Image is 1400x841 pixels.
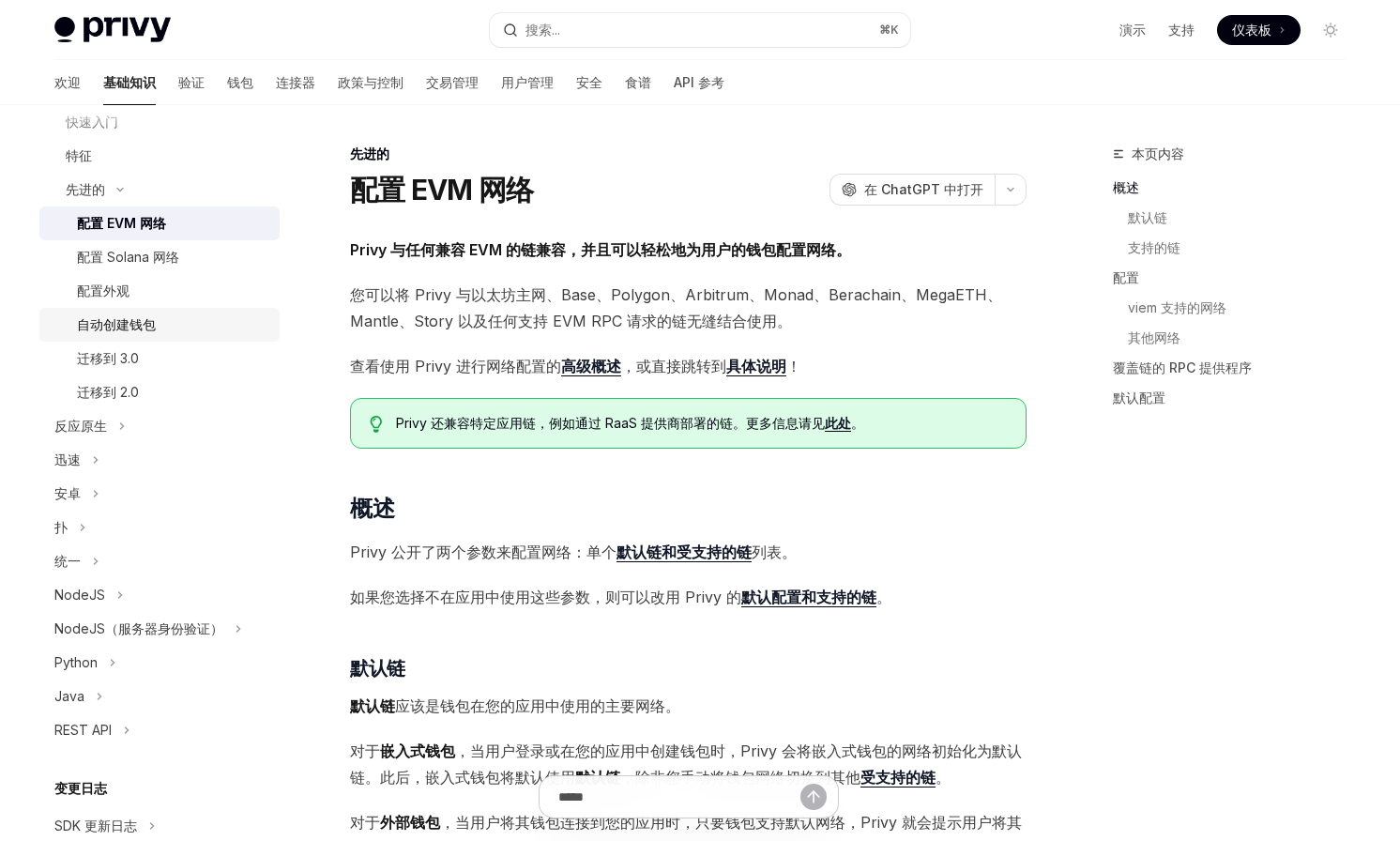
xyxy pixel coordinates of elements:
button: 在 ChatGPT 中打开 [829,174,995,206]
a: 安全 [576,60,602,105]
font: 配置 EVM 网络 [77,215,166,231]
font: 。 [936,768,951,787]
font: Python [54,654,98,670]
button: NodeJS [39,578,280,612]
font: ，当用户登录或在您的应用中创建钱包时，Privy 会将嵌入式钱包的网络初始化为默认链。此后，嵌入式钱包将默认使用 [350,742,1022,787]
font: 统一 [54,553,81,569]
font: 受支持的链 [677,543,752,561]
font: Privy 还兼容特定应用链，例如通过 RaaS 提供商部署的链。更多信息请见 [396,415,825,431]
font: 如果您选择不在应用中使用这些参数，则可以改用 Privy 的 [350,588,741,606]
font: 安卓 [54,485,81,501]
font: 是钱包在您的应用中使用的主要网络。 [425,696,680,715]
button: NodeJS（服务器身份验证） [39,612,280,646]
font: 迁移到 2.0 [77,384,139,400]
a: 仪表板 [1217,15,1301,45]
font: 政策与控制 [338,74,403,90]
a: 用户管理 [501,60,554,105]
a: 连接器 [276,60,315,105]
font: 食谱 [625,74,651,90]
a: 自动创建钱包 [39,308,280,342]
a: API 参考 [674,60,724,105]
font: 受支持的链 [860,768,936,787]
font: 基础知识 [103,74,156,90]
button: REST API [39,713,280,747]
a: 默认链 [1113,203,1361,233]
font: NodeJS [54,587,105,603]
font: K [890,23,899,37]
a: 受支持的链 [860,768,936,787]
font: 特征 [66,147,92,163]
font: 迁移到 3.0 [77,350,139,366]
font: 反应原生 [54,418,107,434]
font: Privy 与任何兼容 EVM 的链兼容，并且可以轻松地为用户的钱包配置网络。 [350,240,851,259]
a: 配置 [1113,263,1361,293]
font: 您可以将 Privy 与以太坊主网、Base、Polygon、Arbitrum、Monad、Berachain、MegaETH、Mantle、Story 以及任何支持 EVM RPC 请求的链无... [350,285,1002,330]
a: viem 支持的网络 [1113,293,1361,323]
a: 此处 [825,415,851,432]
font: 欢迎 [54,74,81,90]
a: 其他网络 [1113,323,1361,353]
font: 覆盖链的 RPC 提供程序 [1113,359,1252,375]
font: 验证 [178,74,205,90]
a: 政策与控制 [338,60,403,105]
a: 钱包 [227,60,253,105]
a: 默认配置 [1113,383,1361,413]
font: 配置 [1113,269,1139,285]
font: 默认链 [350,696,395,715]
font: 支持 [1168,22,1195,38]
font: 迅速 [54,451,81,467]
font: 。 [876,588,891,606]
a: 食谱 [625,60,651,105]
font: 安全 [576,74,602,90]
font: 默认链 [350,657,405,680]
font: 具体说明 [726,357,786,375]
font: API 参考 [674,74,724,90]
a: 具体说明 [726,357,786,376]
a: 特征 [39,139,280,173]
a: 概述 [1113,173,1361,203]
font: ，除非您手动将钱包网络切换到其他 [620,768,860,787]
font: 其他网络 [1128,329,1180,345]
font: 钱包 [227,74,253,90]
font: 配置 Solana 网络 [77,249,179,265]
font: viem 支持的网络 [1128,299,1226,315]
font: 默认配置和支持的链 [741,588,876,606]
font: 高级概述 [561,357,621,375]
font: 应该 [395,696,425,715]
font: 配置 EVM 网络 [350,173,533,206]
font: 变更日志 [54,780,107,796]
font: 支持的链 [1128,239,1180,255]
a: 欢迎 [54,60,81,105]
font: 对于 [350,742,380,760]
font: REST API [54,722,112,738]
font: 此处 [825,415,851,431]
a: 默认链和 [616,543,677,562]
font: Java [54,688,84,704]
font: 概述 [1113,179,1139,195]
font: 用户管理 [501,74,554,90]
button: 搜索...⌘K [490,13,910,47]
font: 列表 [752,543,782,561]
font: 自动创建钱包 [77,316,156,332]
input: 提问... [558,776,800,818]
font: 概述 [350,495,394,522]
font: 查看使用 Privy 进行网络配置的 [350,357,561,375]
a: 高级概述 [561,357,621,376]
font: 默认链 [575,768,620,787]
font: ⌘ [879,23,890,37]
a: 配置外观 [39,274,280,308]
font: 演示 [1119,22,1146,38]
svg: 提示 [370,416,383,433]
font: 。 [782,543,797,561]
a: 验证 [178,60,205,105]
font: ，或直接跳转到 [621,357,726,375]
a: 基础知识 [103,60,156,105]
font: ！ [786,357,801,375]
button: 反应原生 [39,409,280,443]
font: 连接器 [276,74,315,90]
font: 搜索... [525,22,560,38]
button: 发送消息 [800,784,827,810]
a: 演示 [1119,21,1146,39]
a: 迁移到 2.0 [39,375,280,409]
a: 支持的链 [1113,233,1361,263]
